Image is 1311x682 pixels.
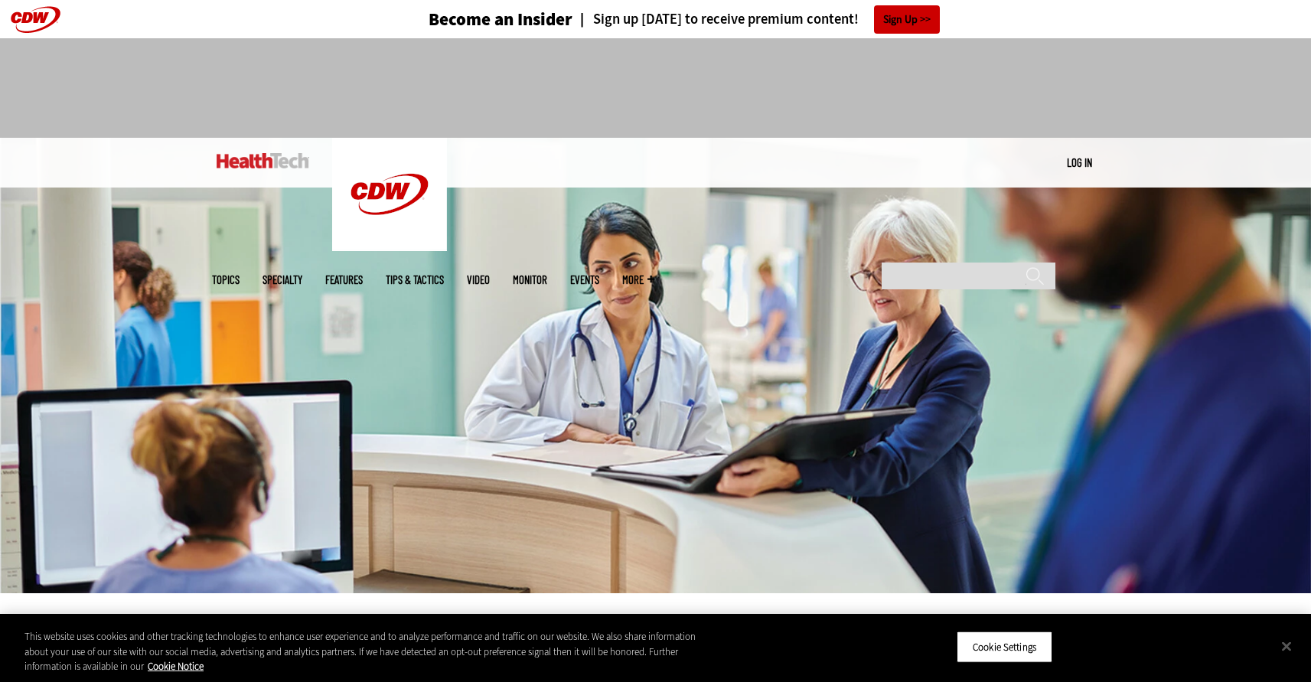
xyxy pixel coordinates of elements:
[148,660,204,673] a: More information about your privacy
[572,12,859,27] a: Sign up [DATE] to receive premium content!
[874,5,940,34] a: Sign Up
[429,11,572,28] h3: Become an Insider
[325,274,363,286] a: Features
[371,11,572,28] a: Become an Insider
[217,153,309,168] img: Home
[570,274,599,286] a: Events
[1067,155,1092,169] a: Log in
[332,138,447,251] img: Home
[1067,155,1092,171] div: User menu
[212,274,240,286] span: Topics
[467,274,490,286] a: Video
[957,631,1052,663] button: Cookie Settings
[1270,629,1303,663] button: Close
[24,629,721,674] div: This website uses cookies and other tracking technologies to enhance user experience and to analy...
[513,274,547,286] a: MonITor
[622,274,654,286] span: More
[263,274,302,286] span: Specialty
[377,54,934,122] iframe: advertisement
[386,274,444,286] a: Tips & Tactics
[332,239,447,255] a: CDW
